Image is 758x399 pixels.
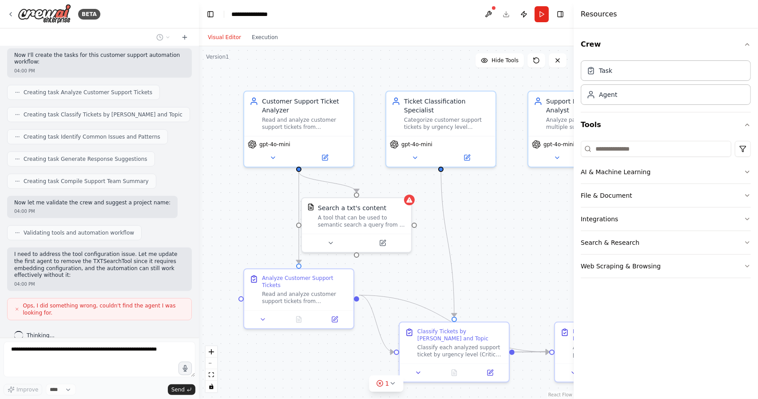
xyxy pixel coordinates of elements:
span: Thinking... [27,332,55,339]
div: Tools [581,137,751,285]
button: Open in side panel [300,152,350,163]
button: Open in side panel [442,152,492,163]
h4: Resources [581,9,617,20]
button: Tools [581,112,751,137]
div: Support Intelligence AnalystAnalyze patterns across multiple support tickets to identify common i... [528,91,639,168]
g: Edge from d884074c-434c-4b26-9071-64c1bf52dce5 to 736087f8-35d0-4eaa-a3bf-1a7f5c924589 [515,347,549,356]
div: 04:00 PM [14,281,185,287]
div: Crew [581,57,751,112]
div: 04:00 PM [14,68,185,74]
button: Send [168,384,195,395]
button: No output available [280,314,318,325]
button: Search & Research [581,231,751,254]
div: Customer Support Ticket Analyzer [262,97,348,115]
button: Hide right sidebar [554,8,567,20]
g: Edge from 3b7de663-90ce-4863-9ef4-b1b15616c012 to d884074c-434c-4b26-9071-64c1bf52dce5 [359,291,394,356]
nav: breadcrumb [231,10,276,19]
button: Hide left sidebar [204,8,217,20]
button: AI & Machine Learning [581,160,751,184]
img: TXTSearchTool [307,203,314,211]
span: Send [171,386,185,393]
div: A tool that can be used to semantic search a query from a txt's content. [318,214,406,228]
button: Hide Tools [476,53,524,68]
div: Read and analyze customer support tickets from {ticket_source}. Extract key information including... [262,291,348,305]
div: Search a txt's content [318,203,386,212]
span: Creating task Generate Response Suggestions [24,156,147,163]
button: Open in side panel [475,367,505,378]
div: 04:00 PM [14,208,171,215]
div: TXTSearchToolSearch a txt's contentA tool that can be used to semantic search a query from a txt'... [301,197,412,253]
button: Visual Editor [202,32,246,43]
button: No output available [436,367,473,378]
span: Hide Tools [492,57,519,64]
button: Click to speak your automation idea [179,362,192,375]
div: Classify each analyzed support ticket by urgency level (Critical, High, Medium, Low) and topic ca... [417,344,504,358]
span: Creating task Analyze Customer Support Tickets [24,89,152,96]
button: Open in side panel [357,238,408,248]
div: Categorize customer support tickets by urgency level (Critical, High, Medium, Low) and topic cate... [404,116,490,131]
div: Analyze patterns across multiple support tickets to identify common issues, trending problems, an... [546,116,632,131]
div: Agent [599,90,617,99]
g: Edge from 3b7de663-90ce-4863-9ef4-b1b15616c012 to 736087f8-35d0-4eaa-a3bf-1a7f5c924589 [359,291,549,356]
div: Analyze Customer Support Tickets [262,275,348,289]
div: Ticket Classification Specialist [404,97,490,115]
button: Execution [246,32,283,43]
span: gpt-4o-mini [401,141,433,148]
span: gpt-4o-mini [544,141,575,148]
span: Improve [16,386,38,393]
button: Web Scraping & Browsing [581,255,751,278]
g: Edge from a833c34f-00db-4cb8-a5a1-10dfec4e0333 to 97a0e0a9-d470-43ff-b09d-cf3211f3a493 [294,172,361,192]
button: fit view [206,369,217,381]
button: toggle interactivity [206,381,217,392]
div: Analyze Customer Support TicketsRead and analyze customer support tickets from {ticket_source}. E... [243,268,354,329]
button: Improve [4,384,42,395]
button: 1 [369,375,404,392]
p: Now I'll create the tasks for this customer support automation workflow: [14,52,185,66]
a: React Flow attribution [548,392,572,397]
p: I need to address the tool configuration issue. Let me update the first agent to remove the TXTSe... [14,251,185,279]
button: Crew [581,32,751,57]
img: Logo [18,4,71,24]
button: zoom out [206,358,217,369]
button: Switch to previous chat [153,32,174,43]
g: Edge from cf24d13e-d22d-4924-85ef-c9c0957adb44 to d884074c-434c-4b26-9071-64c1bf52dce5 [437,163,459,317]
div: Classify Tickets by [PERSON_NAME] and Topic [417,328,504,342]
div: BETA [78,9,100,20]
button: Start a new chat [178,32,192,43]
div: Identify Common Issues and PatternsAnalyze patterns across all processed tickets to identify comm... [554,322,665,383]
p: Now let me validate the crew and suggest a project name: [14,199,171,207]
div: React Flow controls [206,346,217,392]
button: Open in side panel [319,314,350,325]
div: Ticket Classification SpecialistCategorize customer support tickets by urgency level (Critical, H... [385,91,496,168]
div: Customer Support Ticket AnalyzerRead and analyze customer support tickets from {ticket_source}, e... [243,91,354,168]
span: Creating task Classify Tickets by [PERSON_NAME] and Topic [24,111,183,118]
span: 1 [385,379,389,388]
div: Version 1 [206,53,229,60]
span: gpt-4o-mini [259,141,290,148]
div: Support Intelligence Analyst [546,97,632,115]
div: Task [599,66,612,75]
span: Creating task Compile Support Team Summary [24,178,149,185]
g: Edge from a833c34f-00db-4cb8-a5a1-10dfec4e0333 to 3b7de663-90ce-4863-9ef4-b1b15616c012 [294,172,303,263]
button: File & Document [581,184,751,207]
div: Read and analyze customer support tickets from {ticket_source}, extracting key information includ... [262,116,348,131]
span: Creating task Identify Common Issues and Patterns [24,133,160,140]
div: Classify Tickets by [PERSON_NAME] and TopicClassify each analyzed support ticket by urgency level... [399,322,510,383]
span: Validating tools and automation workflow [24,229,134,236]
button: Integrations [581,207,751,231]
button: zoom in [206,346,217,358]
span: Ops, I did something wrong, couldn't find the agent I was looking for. [23,302,184,316]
